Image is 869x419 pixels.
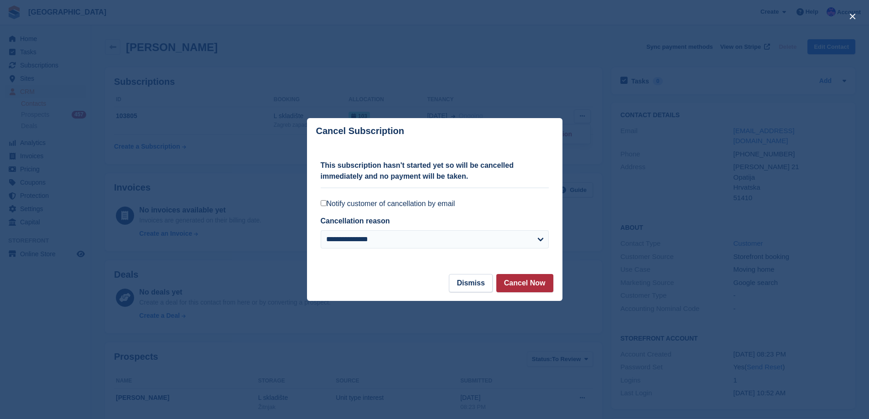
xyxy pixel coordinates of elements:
button: Cancel Now [496,274,553,292]
label: Notify customer of cancellation by email [321,199,549,208]
input: Notify customer of cancellation by email [321,200,327,206]
p: This subscription hasn't started yet so will be cancelled immediately and no payment will be taken. [321,160,549,182]
p: Cancel Subscription [316,126,404,136]
label: Cancellation reason [321,217,390,225]
button: close [845,9,860,24]
button: Dismiss [449,274,492,292]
